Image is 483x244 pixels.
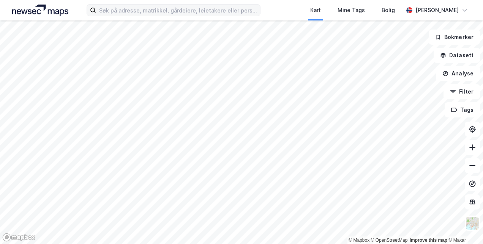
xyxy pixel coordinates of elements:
[338,6,365,15] div: Mine Tags
[445,208,483,244] div: Kontrollprogram for chat
[429,30,480,45] button: Bokmerker
[382,6,395,15] div: Bolig
[415,6,459,15] div: [PERSON_NAME]
[444,84,480,99] button: Filter
[96,5,260,16] input: Søk på adresse, matrikkel, gårdeiere, leietakere eller personer
[434,48,480,63] button: Datasett
[2,233,36,242] a: Mapbox homepage
[349,238,369,243] a: Mapbox
[371,238,408,243] a: OpenStreetMap
[445,208,483,244] iframe: Chat Widget
[436,66,480,81] button: Analyse
[445,102,480,117] button: Tags
[310,6,321,15] div: Kart
[12,5,68,16] img: logo.a4113a55bc3d86da70a041830d287a7e.svg
[410,238,447,243] a: Improve this map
